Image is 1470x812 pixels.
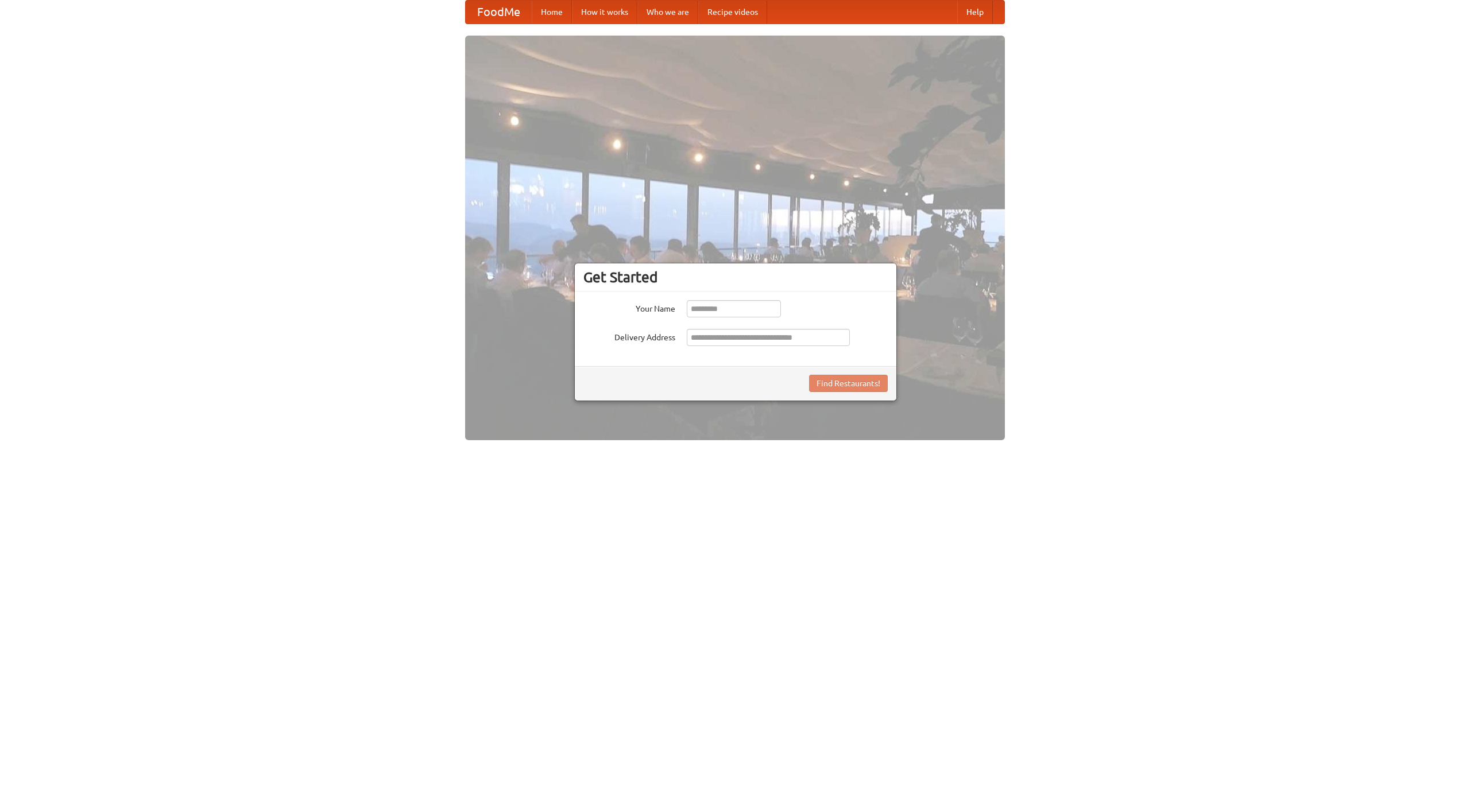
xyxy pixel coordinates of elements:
a: How it works [572,1,637,24]
label: Delivery Address [583,329,675,343]
a: Home [532,1,572,24]
a: FoodMe [466,1,532,24]
a: Recipe videos [698,1,767,24]
h3: Get Started [583,269,888,286]
a: Who we are [637,1,698,24]
a: Help [957,1,993,24]
label: Your Name [583,300,675,314]
button: Find Restaurants! [809,375,888,392]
